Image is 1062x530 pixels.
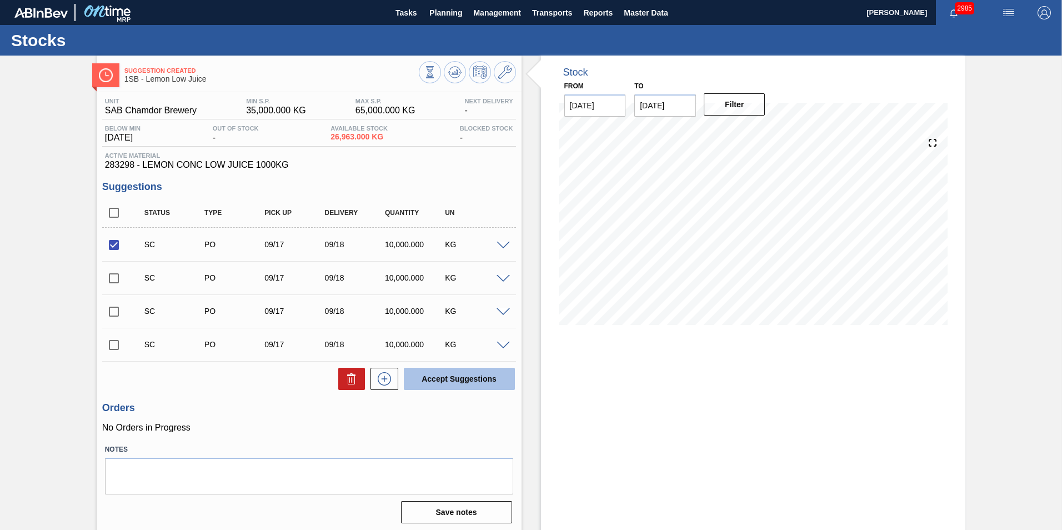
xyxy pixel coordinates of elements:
[355,98,415,104] span: MAX S.P.
[202,273,269,282] div: Purchase order
[105,98,197,104] span: Unit
[955,2,974,14] span: 2985
[11,34,208,47] h1: Stocks
[442,240,509,249] div: KG
[583,6,613,19] span: Reports
[262,307,329,316] div: 09/17/2025
[442,273,509,282] div: KG
[442,307,509,316] div: KG
[202,240,269,249] div: Purchase order
[382,307,449,316] div: 10,000.000
[330,133,388,141] span: 26,963.000 KG
[322,273,389,282] div: 09/18/2025
[469,61,491,83] button: Schedule Inventory
[142,307,209,316] div: Suggestion Created
[473,6,521,19] span: Management
[124,67,419,74] span: Suggestion Created
[330,125,388,132] span: Available Stock
[322,209,389,217] div: Delivery
[1038,6,1051,19] img: Logout
[462,98,516,116] div: -
[142,273,209,282] div: Suggestion Created
[102,181,516,193] h3: Suggestions
[246,98,306,104] span: MIN S.P.
[442,209,509,217] div: UN
[124,75,419,83] span: 1SB - Lemon Low Juice
[202,209,269,217] div: Type
[382,273,449,282] div: 10,000.000
[105,133,141,143] span: [DATE]
[102,402,516,414] h3: Orders
[262,240,329,249] div: 09/17/2025
[322,307,389,316] div: 09/18/2025
[398,367,516,391] div: Accept Suggestions
[105,106,197,116] span: SAB Chamdor Brewery
[142,240,209,249] div: Suggestion Created
[142,209,209,217] div: Status
[457,125,516,143] div: -
[624,6,668,19] span: Master Data
[382,340,449,349] div: 10,000.000
[246,106,306,116] span: 35,000.000 KG
[564,82,584,90] label: From
[442,340,509,349] div: KG
[465,98,513,104] span: Next Delivery
[355,106,415,116] span: 65,000.000 KG
[394,6,418,19] span: Tasks
[382,209,449,217] div: Quantity
[213,125,259,132] span: Out Of Stock
[105,152,513,159] span: Active Material
[322,340,389,349] div: 09/18/2025
[262,209,329,217] div: Pick up
[105,442,513,458] label: Notes
[262,273,329,282] div: 09/17/2025
[99,68,113,82] img: Ícone
[142,340,209,349] div: Suggestion Created
[460,125,513,132] span: Blocked Stock
[1002,6,1015,19] img: userActions
[419,61,441,83] button: Stocks Overview
[102,423,516,433] p: No Orders in Progress
[429,6,462,19] span: Planning
[404,368,515,390] button: Accept Suggestions
[202,307,269,316] div: Purchase order
[202,340,269,349] div: Purchase order
[365,368,398,390] div: New suggestion
[634,82,643,90] label: to
[210,125,262,143] div: -
[333,368,365,390] div: Delete Suggestions
[401,501,512,523] button: Save notes
[704,93,765,116] button: Filter
[532,6,572,19] span: Transports
[105,125,141,132] span: Below Min
[936,5,971,21] button: Notifications
[322,240,389,249] div: 09/18/2025
[105,160,513,170] span: 283298 - LEMON CONC LOW JUICE 1000KG
[444,61,466,83] button: Update Chart
[382,240,449,249] div: 10,000.000
[564,94,626,117] input: mm/dd/yyyy
[563,67,588,78] div: Stock
[494,61,516,83] button: Go to Master Data / General
[14,8,68,18] img: TNhmsLtSVTkK8tSr43FrP2fwEKptu5GPRR3wAAAABJRU5ErkJggg==
[262,340,329,349] div: 09/17/2025
[634,94,696,117] input: mm/dd/yyyy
